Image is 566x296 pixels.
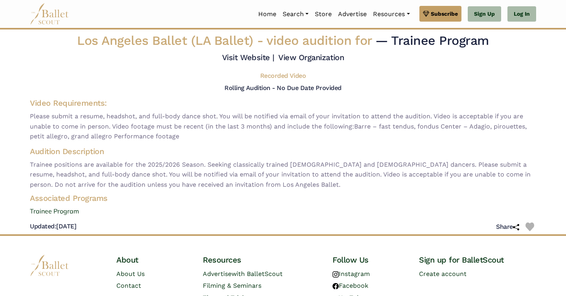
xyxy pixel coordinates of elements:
a: Contact [116,282,141,289]
a: Home [255,6,279,22]
img: instagram logo [333,271,339,278]
a: Visit Website | [222,53,274,62]
h4: About [116,255,190,265]
span: Subscribe [431,9,458,18]
a: Store [312,6,335,22]
a: Log In [507,6,536,22]
a: Resources [370,6,413,22]
a: Search [279,6,312,22]
h4: Follow Us [333,255,406,265]
h4: Audition Description [30,146,536,156]
span: Los Angeles Ballet (LA Ballet) - [77,33,375,48]
a: Facebook [333,282,368,289]
a: Subscribe [419,6,461,22]
span: Video Requirements: [30,98,107,108]
a: View Organization [278,53,344,62]
a: Advertisewith BalletScout [203,270,283,278]
a: Instagram [333,270,370,278]
img: logo [30,255,69,276]
span: Updated: [30,222,56,230]
h5: Share [496,223,519,231]
img: gem.svg [423,9,429,18]
a: Filming & Seminars [203,282,261,289]
span: video audition for [266,33,371,48]
img: facebook logo [333,283,339,289]
span: Trainee positions are available for the 2025/2026 Season. Seeking classically trained [DEMOGRAPHI... [30,160,536,190]
a: Advertise [335,6,370,22]
a: Sign Up [468,6,501,22]
span: — Trainee Program [375,33,489,48]
span: Please submit a resume, headshot, and full-body dance shot. You will be notified via email of you... [30,111,536,142]
a: Create account [419,270,467,278]
span: with BalletScout [232,270,283,278]
h4: Associated Programs [24,193,542,203]
h4: Resources [203,255,320,265]
h4: Sign up for BalletScout [419,255,536,265]
h5: [DATE] [30,222,76,231]
h5: Rolling Audition - No Due Date Provided [224,84,341,92]
a: About Us [116,270,145,278]
a: Trainee Program [24,206,542,217]
h5: Recorded Video [260,72,306,80]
